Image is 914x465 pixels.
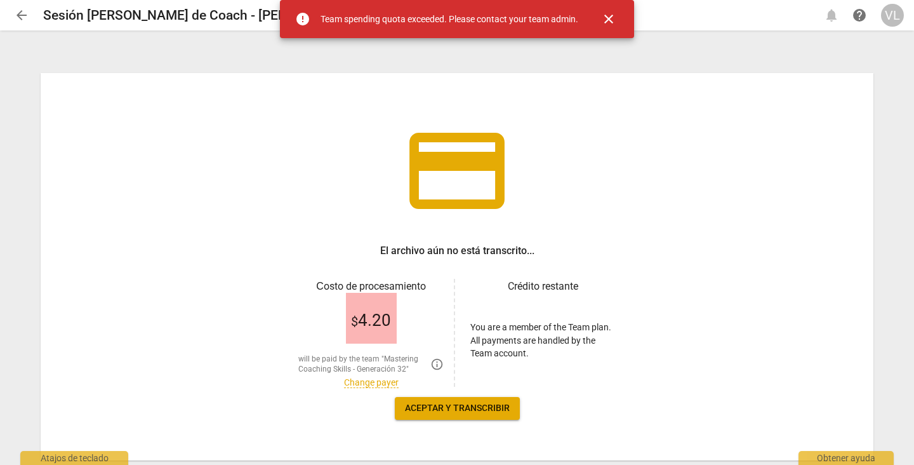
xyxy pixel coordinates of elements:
span: $ [351,314,358,329]
h2: Sesión [PERSON_NAME] de Coach - [PERSON_NAME] de Cliente [DATE] [43,8,466,24]
p: You are a member of the Team plan. All payments are handled by the Team account. [470,321,616,360]
h3: Сosto de procesamiento [298,279,444,294]
span: arrow_back [14,8,29,23]
span: credit_card [400,114,514,228]
button: Cerrar [593,4,624,34]
span: error [295,11,310,27]
span: close [601,11,616,27]
span: Aceptar y transcribir [405,402,510,415]
button: Aceptar y transcribir [395,397,520,420]
h3: El archivo aún no está transcrito... [380,243,534,259]
div: Atajos de teclado [20,451,128,465]
span: 4.20 [351,311,391,330]
a: Obtener ayuda [848,4,871,27]
div: Team spending quota exceeded. Please contact your team admin. [321,13,578,26]
a: Change payer [344,377,399,388]
h3: Crédito restante [470,279,616,294]
span: help [852,8,867,23]
button: VL [881,4,904,27]
span: You are over your transcription quota. Please, contact the team administrator Mastering Coaching ... [430,358,444,371]
span: will be paid by the team "Mastering Coaching Skills - Generación 32" [298,354,425,375]
div: Obtener ayuda [798,451,894,465]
